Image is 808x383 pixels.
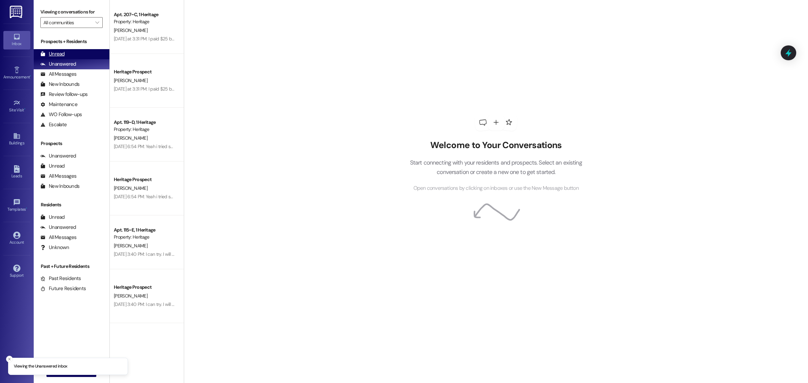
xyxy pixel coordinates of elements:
a: Buildings [3,130,30,148]
div: Property: Heritage [114,126,176,133]
div: Apt. 105~A, 1 Heritage [114,334,176,341]
span: • [30,74,31,78]
span: [PERSON_NAME] [114,243,147,249]
div: [DATE] 6:54 PM: Yeah i tried switching it over but it didnt tell me how much was due [114,143,276,149]
span: [PERSON_NAME] [114,77,147,83]
div: Unread [40,50,65,58]
div: Apt. 119~D, 1 Heritage [114,119,176,126]
a: Inbox [3,31,30,49]
button: Close toast [6,356,13,362]
div: Apt. 115~E, 1 Heritage [114,227,176,234]
span: • [26,206,27,211]
div: [DATE] 6:54 PM: Yeah i tried switching it over but it didnt tell me how much was due [114,194,276,200]
div: New Inbounds [40,81,79,88]
p: Viewing the Unanswered inbox [14,363,67,370]
div: Unknown [40,244,69,251]
div: WO Follow-ups [40,111,82,118]
span: [PERSON_NAME] [114,27,147,33]
span: • [24,107,25,111]
div: [DATE] 3:40 PM: I can try. I will be at work until 6.... so I might have to have it signed by [DA... [114,301,375,307]
div: Property: Heritage [114,18,176,25]
img: ResiDesk Logo [10,6,24,18]
div: Residents [34,201,109,208]
div: Escalate [40,121,67,128]
div: New Inbounds [40,183,79,190]
div: [DATE] 3:40 PM: I can try. I will be at work until 6.... so I might have to have it signed by [DA... [114,251,375,257]
h2: Welcome to Your Conversations [400,140,592,151]
div: Unread [40,163,65,170]
a: Templates • [3,197,30,215]
div: All Messages [40,71,76,78]
div: Past Residents [40,275,81,282]
div: All Messages [40,234,76,241]
div: Heritage Prospect [114,176,176,183]
span: [PERSON_NAME] [114,185,147,191]
i:  [95,20,99,25]
div: Unanswered [40,152,76,160]
div: Apt. 207~C, 1 Heritage [114,11,176,18]
div: Review follow-ups [40,91,88,98]
a: Site Visit • [3,97,30,115]
div: Unanswered [40,61,76,68]
div: Heritage Prospect [114,284,176,291]
p: Start connecting with your residents and prospects. Select an existing conversation or create a n... [400,158,592,177]
a: Leads [3,163,30,181]
div: Prospects + Residents [34,38,109,45]
div: Maintenance [40,101,77,108]
div: All Messages [40,173,76,180]
div: Future Residents [40,285,86,292]
a: Support [3,263,30,281]
span: [PERSON_NAME] [114,135,147,141]
div: Heritage Prospect [114,68,176,75]
input: All communities [43,17,92,28]
span: Open conversations by clicking on inboxes or use the New Message button [413,184,579,193]
div: Unread [40,214,65,221]
div: Unanswered [40,224,76,231]
span: [PERSON_NAME] [114,293,147,299]
a: Account [3,230,30,248]
label: Viewing conversations for [40,7,103,17]
div: Prospects [34,140,109,147]
div: Past + Future Residents [34,263,109,270]
div: Property: Heritage [114,234,176,241]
